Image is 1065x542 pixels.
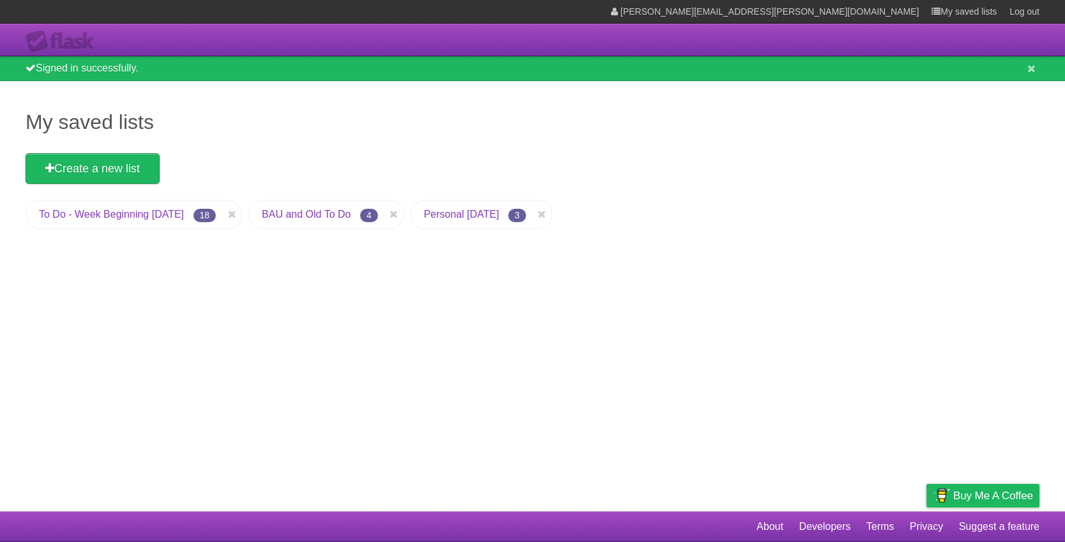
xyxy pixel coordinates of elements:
a: Developers [799,515,850,539]
h1: My saved lists [26,107,1039,137]
a: BAU and Old To Do [262,209,351,220]
a: Suggest a feature [959,515,1039,539]
a: Buy me a coffee [926,484,1039,508]
span: Buy me a coffee [953,485,1033,507]
span: 3 [508,209,526,222]
a: Personal [DATE] [424,209,499,220]
a: About [757,515,783,539]
div: Flask [26,30,102,53]
span: 4 [360,209,378,222]
a: To Do - Week Beginning [DATE] [39,209,184,220]
img: Buy me a coffee [933,485,950,506]
span: 18 [193,209,216,222]
a: Create a new list [26,153,160,184]
a: Privacy [910,515,943,539]
a: Terms [866,515,895,539]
